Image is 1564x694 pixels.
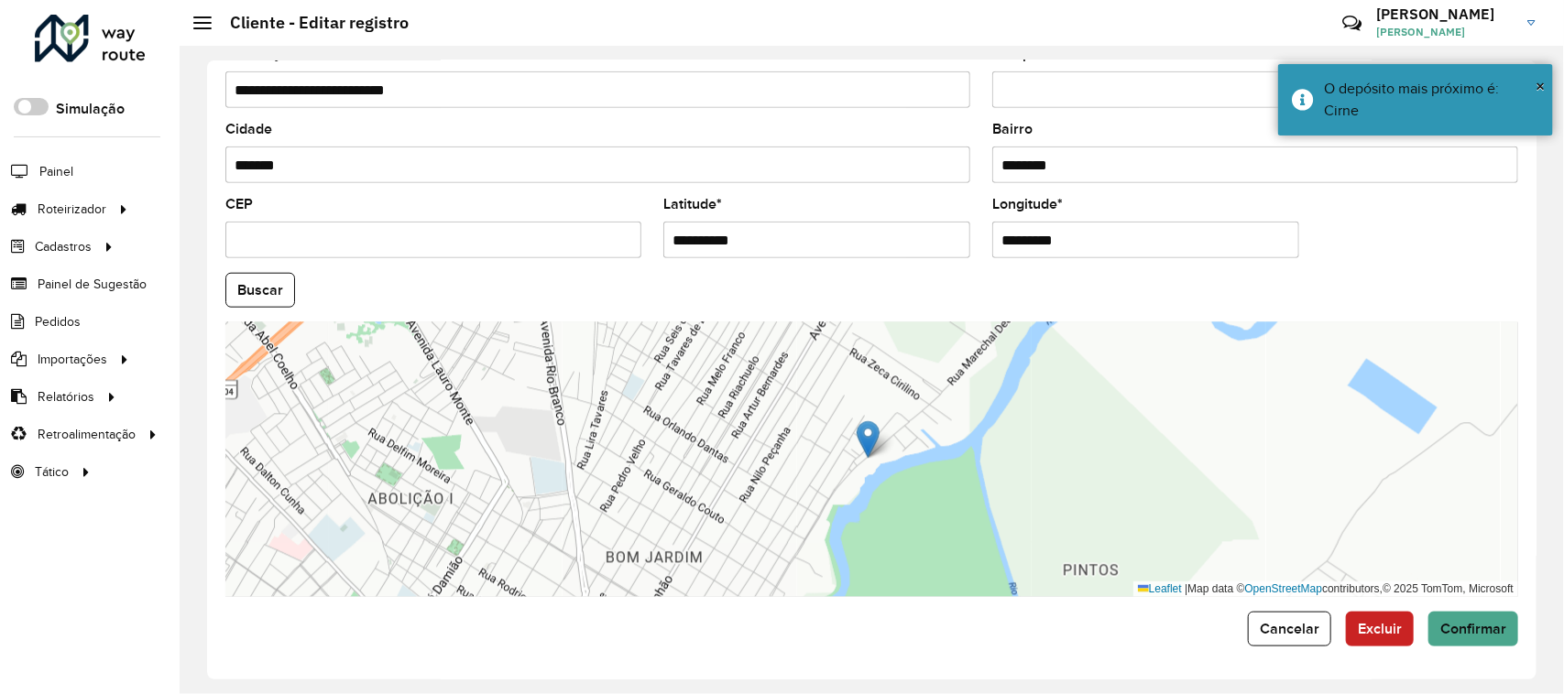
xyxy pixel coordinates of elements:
label: Bairro [992,118,1033,140]
div: O depósito mais próximo é: Cirne [1324,78,1539,122]
button: Confirmar [1428,612,1518,646]
span: Roteirizador [38,200,106,219]
span: × [1536,76,1545,96]
span: Painel de Sugestão [38,275,147,294]
button: Excluir [1346,612,1414,646]
button: Buscar [225,273,295,308]
span: Cadastros [35,237,92,256]
span: Retroalimentação [38,425,136,444]
span: [PERSON_NAME] [1376,24,1514,40]
label: Simulação [56,98,125,120]
h2: Cliente - Editar registro [212,13,409,33]
a: Leaflet [1138,582,1182,595]
span: Relatórios [38,387,94,407]
span: Tático [35,462,69,482]
span: Excluir [1358,621,1402,636]
a: OpenStreetMap [1245,582,1323,595]
span: | [1185,582,1187,595]
div: Map data © contributors,© 2025 TomTom, Microsoft [1133,581,1518,597]
a: Contato Rápido [1332,4,1372,43]
span: Confirmar [1440,621,1506,636]
label: Latitude [663,193,722,215]
label: Longitude [992,193,1063,215]
span: Cancelar [1260,621,1319,636]
button: Cancelar [1248,612,1331,646]
span: Painel [39,162,73,181]
h3: [PERSON_NAME] [1376,5,1514,23]
span: Pedidos [35,312,81,331]
img: Marker [857,421,880,459]
label: Cidade [225,118,272,140]
label: CEP [225,193,253,215]
span: Importações [38,350,107,369]
button: Close [1536,72,1545,100]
